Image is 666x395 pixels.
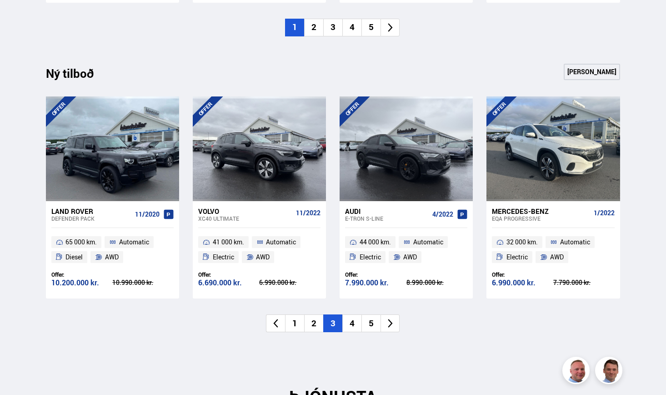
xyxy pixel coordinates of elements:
div: Land Rover [51,207,131,215]
span: Automatic [560,237,590,248]
div: 6.690.000 kr. [198,279,260,287]
span: Automatic [266,237,296,248]
span: AWD [256,252,270,263]
div: EQA PROGRESSIVE [492,215,590,222]
span: 65 000 km. [65,237,97,248]
span: Electric [360,252,381,263]
span: AWD [550,252,564,263]
span: 32 000 km. [506,237,538,248]
span: 4/2022 [432,211,453,218]
div: Volvo [198,207,292,215]
span: Diesel [65,252,83,263]
div: Defender PACK [51,215,131,222]
li: 5 [361,314,381,332]
div: 10.200.000 kr. [51,279,113,287]
span: AWD [403,252,417,263]
a: [PERSON_NAME] [564,64,620,80]
div: Mercedes-Benz [492,207,590,215]
div: Offer: [51,271,113,278]
a: Land Rover Defender PACK 11/2020 65 000 km. Automatic Diesel AWD Offer: 10.200.000 kr. 10.990.000... [46,201,179,299]
span: 11/2020 [135,211,160,218]
div: Offer: [198,271,260,278]
span: Automatic [413,237,443,248]
a: Audi e-tron S-LINE 4/2022 44 000 km. Automatic Electric AWD Offer: 7.990.000 kr. 8.990.000 kr. [340,201,473,299]
div: e-tron S-LINE [345,215,429,222]
span: Electric [213,252,234,263]
span: Automatic [119,237,149,248]
img: siFngHWaQ9KaOqBr.png [564,358,591,385]
span: 11/2022 [296,209,320,217]
li: 1 [285,19,304,36]
li: 2 [304,19,323,36]
li: 3 [323,19,342,36]
div: 8.990.000 kr. [406,279,468,286]
li: 4 [342,19,361,36]
div: 6.990.000 kr. [492,279,553,287]
div: XC40 ULTIMATE [198,215,292,222]
button: Open LiveChat chat widget [7,4,35,31]
div: Offer: [492,271,553,278]
span: AWD [105,252,119,263]
li: 1 [285,314,304,332]
div: 6.990.000 kr. [259,279,320,286]
div: Offer: [345,271,406,278]
div: 7.790.000 kr. [553,279,615,286]
li: 3 [323,314,342,332]
span: 44 000 km. [360,237,391,248]
li: 5 [361,19,381,36]
a: Volvo XC40 ULTIMATE 11/2022 41 000 km. Automatic Electric AWD Offer: 6.690.000 kr. 6.990.000 kr. [193,201,326,299]
div: Audi [345,207,429,215]
li: 2 [304,314,323,332]
span: 1/2022 [594,209,615,217]
li: 4 [342,314,361,332]
div: Ný tilboð [46,66,110,86]
img: FbJEzSuNWCJXmdc-.webp [596,358,624,385]
a: Mercedes-Benz EQA PROGRESSIVE 1/2022 32 000 km. Automatic Electric AWD Offer: 6.990.000 kr. 7.790... [486,201,620,299]
div: 10.990.000 kr. [112,279,174,286]
span: 41 000 km. [213,237,244,248]
div: 7.990.000 kr. [345,279,406,287]
span: Electric [506,252,528,263]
